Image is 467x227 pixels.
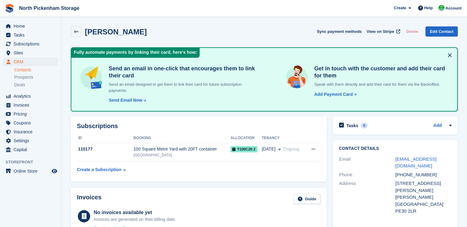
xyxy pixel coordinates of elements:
[14,82,58,88] a: Deals
[230,146,257,152] span: Y100C20 2
[293,194,321,204] a: Guide
[77,133,134,143] th: ID
[134,133,231,143] th: Booking
[77,164,126,175] a: Create a Subscription
[445,5,461,11] span: Account
[17,3,82,13] a: North Pickenham Storage
[77,146,134,152] div: 110177
[14,136,50,145] span: Settings
[395,156,437,169] a: [EMAIL_ADDRESS][DOMAIN_NAME]
[3,31,58,39] a: menu
[364,26,401,37] a: View on Stripe
[3,119,58,127] a: menu
[14,74,33,80] span: Prospects
[14,127,50,136] span: Insurance
[314,91,353,98] div: Add Payment Card
[85,28,147,36] h2: [PERSON_NAME]
[283,147,299,151] span: Ongoing
[94,216,176,223] div: Invoices are generated on their billing date.
[14,92,50,100] span: Analytics
[134,152,231,158] div: [GEOGRAPHIC_DATA]
[424,5,433,11] span: Help
[438,5,445,11] img: Chris Gulliver
[5,4,14,13] img: stora-icon-8386f47178a22dfd0bd8f6a31ec36ba5ce8667c1dd55bd0f319d3a0aa187defe.svg
[14,110,50,118] span: Pricing
[14,67,58,73] a: Contacts
[14,22,50,30] span: Home
[77,123,321,130] h2: Subscriptions
[77,194,102,204] h2: Invoices
[14,82,25,88] span: Deals
[3,136,58,145] a: menu
[395,171,452,178] div: [PHONE_NUMBER]
[14,57,50,66] span: CRM
[109,97,142,104] div: Send Email Now
[3,110,58,118] a: menu
[71,48,200,58] div: Fully automate payments by linking their card, here's how:
[425,26,458,37] a: Edit Contact
[361,123,368,128] div: 0
[14,167,50,175] span: Online Store
[230,133,261,143] th: Allocation
[3,22,58,30] a: menu
[3,145,58,154] a: menu
[14,101,50,109] span: Invoices
[262,133,305,143] th: Tenancy
[3,127,58,136] a: menu
[262,146,275,152] span: [DATE]
[14,145,50,154] span: Capital
[394,5,406,11] span: Create
[106,81,260,93] p: Send an email designed to get them to link their card for future subscription payments.
[106,65,260,79] h4: Send an email in one-click that encourages them to link their card
[285,65,309,90] img: get-in-touch-e3e95b6451f4e49772a6039d3abdde126589d6f45a760754adfa51be33bf0f70.svg
[3,92,58,100] a: menu
[3,49,58,57] a: menu
[94,209,176,216] div: No invoices available yet
[79,65,104,90] img: send-email-b5881ef4c8f827a638e46e229e590028c7e36e3a6c99d2365469aff88783de13.svg
[395,194,452,201] div: [PERSON_NAME]
[339,180,395,215] div: Address
[312,91,357,98] a: Add Payment Card
[346,123,358,128] h2: Tasks
[14,31,50,39] span: Tasks
[14,119,50,127] span: Coupons
[312,65,450,79] h4: Get in touch with the customer and add their card for them
[3,101,58,109] a: menu
[14,49,50,57] span: Sites
[3,40,58,48] a: menu
[395,208,452,215] div: PE30 2LR
[367,29,394,35] span: View on Stripe
[395,180,452,194] div: [STREET_ADDRESS][PERSON_NAME]
[14,74,58,80] a: Prospects
[14,40,50,48] span: Subscriptions
[134,146,231,152] div: 100 Square Metre Yard with 20FT container
[339,156,395,170] div: Email
[395,201,452,208] div: [GEOGRAPHIC_DATA]
[51,167,58,175] a: Preview store
[339,146,452,151] h2: Contact Details
[77,166,122,173] div: Create a Subscription
[312,81,450,88] p: Speak with them directly and add their card for them via the Backoffice.
[3,57,58,66] a: menu
[317,26,362,37] button: Sync payment methods
[433,122,442,129] a: Add
[3,167,58,175] a: menu
[404,26,421,37] button: Delete
[339,171,395,178] div: Phone
[6,159,61,165] span: Storefront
